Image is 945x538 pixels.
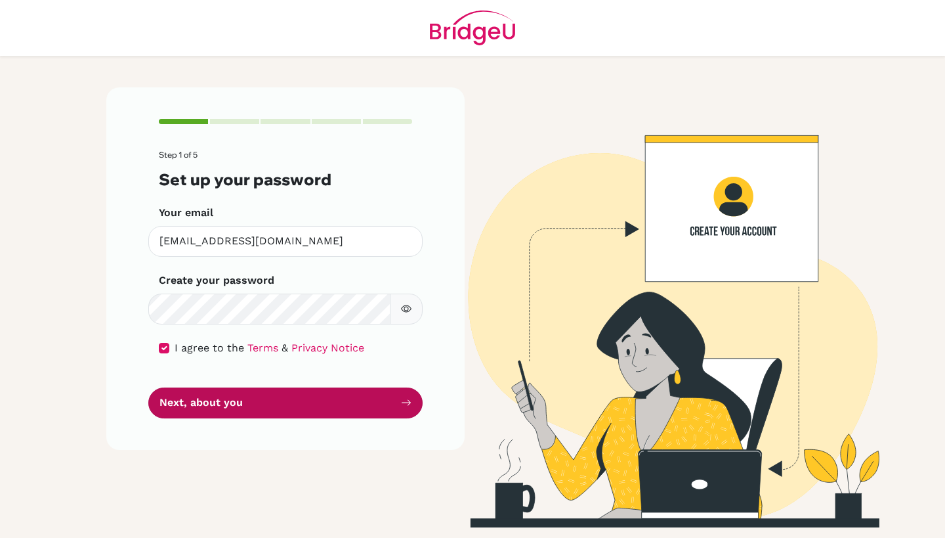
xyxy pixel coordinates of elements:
[159,273,274,288] label: Create your password
[159,170,412,189] h3: Set up your password
[148,226,423,257] input: Insert your email*
[175,342,244,354] span: I agree to the
[159,150,198,160] span: Step 1 of 5
[159,205,213,221] label: Your email
[282,342,288,354] span: &
[291,342,364,354] a: Privacy Notice
[148,388,423,418] button: Next, about you
[247,342,278,354] a: Terms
